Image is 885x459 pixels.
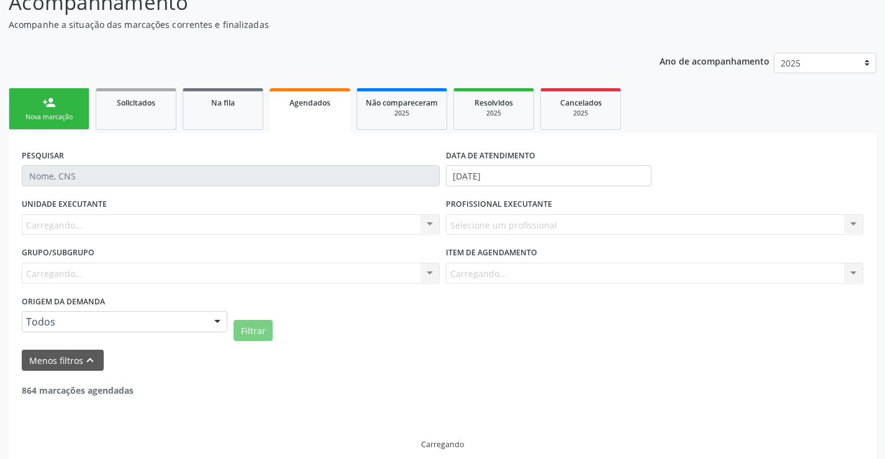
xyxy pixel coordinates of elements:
strong: 864 marcações agendadas [22,384,134,396]
div: 2025 [550,109,612,118]
label: PROFISSIONAL EXECUTANTE [446,195,552,214]
p: Acompanhe a situação das marcações correntes e finalizadas [9,18,616,31]
button: Filtrar [234,320,273,341]
span: Solicitados [117,98,155,108]
i: keyboard_arrow_up [83,353,97,367]
div: Carregando [421,439,464,450]
label: DATA DE ATENDIMENTO [446,146,535,165]
span: Cancelados [560,98,602,108]
button: Menos filtroskeyboard_arrow_up [22,350,104,371]
span: Não compareceram [366,98,438,108]
input: Selecione um intervalo [446,165,651,186]
label: Origem da demanda [22,293,105,312]
span: Agendados [289,98,330,108]
label: Grupo/Subgrupo [22,243,94,263]
span: Na fila [211,98,235,108]
div: 2025 [463,109,525,118]
div: Nova marcação [18,112,80,122]
input: Nome, CNS [22,165,440,186]
label: PESQUISAR [22,146,64,165]
label: UNIDADE EXECUTANTE [22,195,107,214]
div: 2025 [366,109,438,118]
span: Resolvidos [474,98,513,108]
span: Todos [26,316,202,328]
div: person_add [42,96,56,109]
label: Item de agendamento [446,243,537,263]
p: Ano de acompanhamento [660,53,769,68]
